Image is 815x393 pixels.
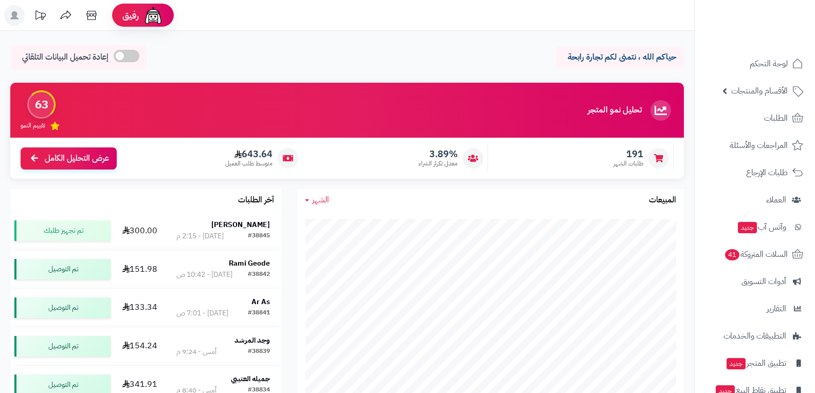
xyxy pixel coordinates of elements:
[248,347,270,357] div: #38839
[563,51,676,63] p: حياكم الله ، نتمنى لكم تجارة رابحة
[225,148,273,160] span: 643.64
[21,147,117,170] a: عرض التحليل الكامل
[229,258,270,269] strong: Rami Geode
[231,373,270,384] strong: جميله العتيبي
[176,347,216,357] div: أمس - 9:24 م
[723,329,786,343] span: التطبيقات والخدمات
[726,356,786,370] span: تطبيق المتجر
[27,5,53,28] a: تحديثات المنصة
[701,269,809,294] a: أدوات التسويق
[21,121,45,130] span: تقييم النمو
[234,335,270,346] strong: وجد المرشد
[115,289,165,327] td: 133.34
[14,220,111,241] div: تم تجهيز طلبك
[701,351,809,376] a: تطبيق المتجرجديد
[122,9,139,22] span: رفيق
[731,84,788,98] span: الأقسام والمنتجات
[701,51,809,76] a: لوحة التحكم
[115,212,165,250] td: 300.00
[701,106,809,130] a: الطلبات
[14,297,111,318] div: تم التوصيل
[701,133,809,158] a: المراجعات والأسئلة
[750,57,788,71] span: لوحة التحكم
[730,138,788,153] span: المراجعات والأسئلة
[701,242,809,267] a: السلات المتروكة41
[738,222,757,233] span: جديد
[312,194,329,206] span: الشهر
[419,148,458,160] span: 3.89%
[737,220,786,234] span: وآتس آب
[305,194,329,206] a: الشهر
[176,308,228,319] div: [DATE] - 7:01 ص
[613,148,643,160] span: 191
[766,193,786,207] span: العملاء
[764,111,788,125] span: الطلبات
[727,358,746,369] span: جديد
[724,247,788,261] span: السلات المتروكة
[211,219,270,230] strong: [PERSON_NAME]
[701,324,809,348] a: التطبيقات والخدمات
[45,153,109,164] span: عرض التحليل الكامل
[649,196,676,205] h3: المبيعات
[115,327,165,365] td: 154.24
[248,308,270,319] div: #38841
[701,160,809,185] a: طلبات الإرجاع
[22,51,108,63] span: إعادة تحميل البيانات التلقائي
[176,270,232,280] div: [DATE] - 10:42 ص
[588,106,642,115] h3: تحليل نمو المتجر
[613,159,643,168] span: طلبات الشهر
[238,196,274,205] h3: آخر الطلبات
[225,159,273,168] span: متوسط طلب العميل
[115,250,165,288] td: 151.98
[248,231,270,241] div: #38845
[143,5,164,26] img: ai-face.png
[251,296,270,307] strong: Ar As
[701,296,809,321] a: التقارير
[725,249,739,260] span: 41
[176,231,224,241] div: [DATE] - 2:15 م
[248,270,270,280] div: #38842
[14,259,111,279] div: تم التوصيل
[701,188,809,212] a: العملاء
[746,165,788,180] span: طلبات الإرجاع
[14,336,111,357] div: تم التوصيل
[419,159,458,168] span: معدل تكرار الشراء
[767,302,786,316] span: التقارير
[741,274,786,289] span: أدوات التسويق
[701,215,809,239] a: وآتس آبجديد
